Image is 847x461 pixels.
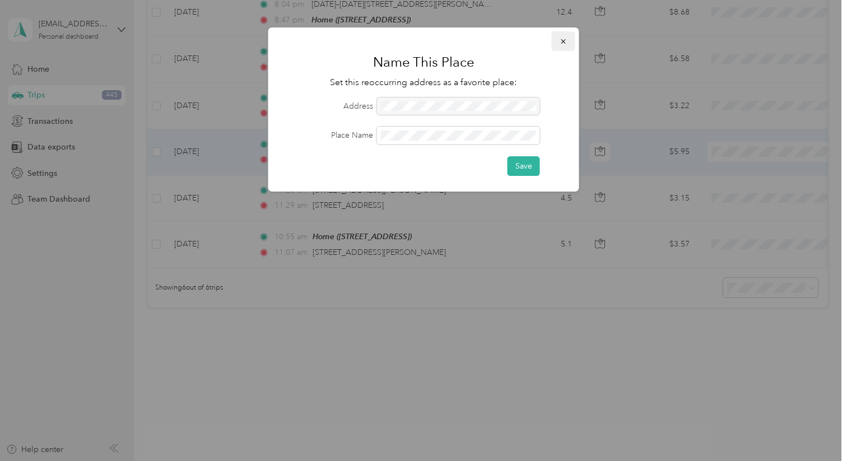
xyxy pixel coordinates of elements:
[284,76,564,90] p: Set this reoccurring address as a favorite place:
[284,100,373,112] label: Address
[784,398,847,461] iframe: Everlance-gr Chat Button Frame
[284,49,564,76] h1: Name This Place
[284,129,373,141] label: Place Name
[508,156,540,176] button: Save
